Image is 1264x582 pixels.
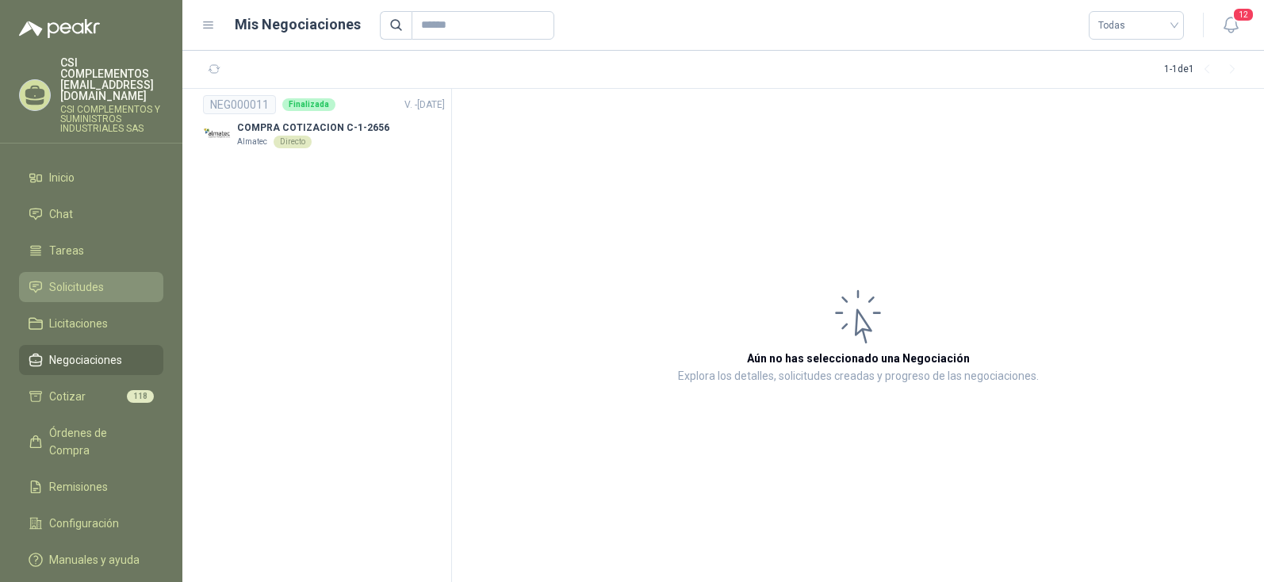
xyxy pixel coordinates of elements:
a: NEG000011FinalizadaV. -[DATE] Company LogoCOMPRA COTIZACION C-1-2656AlmatecDirecto [203,95,445,148]
span: Configuración [49,515,119,532]
a: Cotizar118 [19,381,163,412]
a: Manuales y ayuda [19,545,163,575]
span: Órdenes de Compra [49,424,148,459]
span: Solicitudes [49,278,104,296]
p: CSI COMPLEMENTOS Y SUMINISTROS INDUSTRIALES SAS [60,105,163,133]
span: Todas [1098,13,1174,37]
span: Negociaciones [49,351,122,369]
span: Cotizar [49,388,86,405]
span: 12 [1232,7,1254,22]
span: Licitaciones [49,315,108,332]
h1: Mis Negociaciones [235,13,361,36]
button: 12 [1216,11,1245,40]
img: Logo peakr [19,19,100,38]
a: Configuración [19,508,163,538]
span: Inicio [49,169,75,186]
p: CSI COMPLEMENTOS [EMAIL_ADDRESS][DOMAIN_NAME] [60,57,163,101]
img: Company Logo [203,121,231,148]
a: Licitaciones [19,308,163,339]
p: COMPRA COTIZACION C-1-2656 [237,121,389,136]
div: NEG000011 [203,95,276,114]
span: Chat [49,205,73,223]
span: Remisiones [49,478,108,496]
div: Finalizada [282,98,335,111]
a: Órdenes de Compra [19,418,163,465]
div: Directo [274,136,312,148]
span: 118 [127,390,154,403]
span: V. - [DATE] [404,99,445,110]
h3: Aún no has seleccionado una Negociación [747,350,970,367]
p: Explora los detalles, solicitudes creadas y progreso de las negociaciones. [678,367,1039,386]
a: Negociaciones [19,345,163,375]
a: Tareas [19,235,163,266]
a: Solicitudes [19,272,163,302]
a: Inicio [19,163,163,193]
a: Chat [19,199,163,229]
span: Manuales y ayuda [49,551,140,569]
p: Almatec [237,136,267,148]
span: Tareas [49,242,84,259]
div: 1 - 1 de 1 [1164,57,1245,82]
a: Remisiones [19,472,163,502]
